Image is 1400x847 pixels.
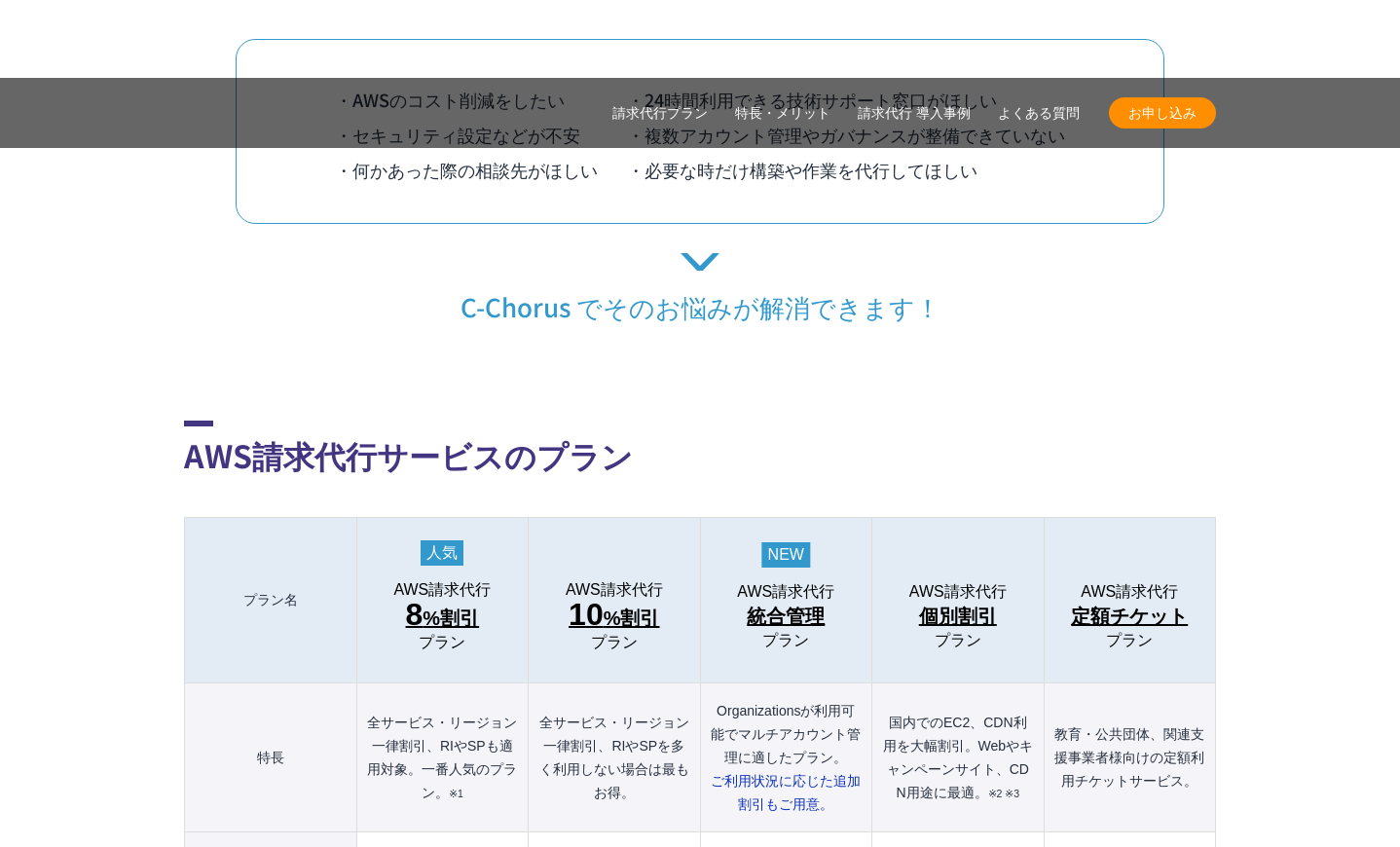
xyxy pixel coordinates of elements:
a: AWS請求代行 個別割引プラン [882,583,1033,650]
span: AWS請求代行 [1081,583,1178,601]
a: お申し込み [1109,97,1216,129]
li: ・複数アカウント管理やガバナンスが整備できていない [627,117,1065,152]
li: ・何かあった際の相談先がほしい [335,152,627,187]
th: 全サービス・リージョン一律割引、RIやSPを多く利用しない場合は最もお得。 [529,682,700,831]
span: AWS請求代行 [566,581,663,599]
span: AWS請求代行 [737,583,834,601]
span: %割引 [406,599,480,634]
a: 請求代行 導入事例 [858,103,971,124]
th: 全サービス・リージョン一律割引、RIやSPも適用対象。一番人気のプラン。 [356,682,528,831]
small: ※2 ※3 [988,788,1020,799]
span: 10 [569,597,604,632]
li: ・24時間利用できる技術サポート窓口がほしい [627,82,1065,117]
th: Organizationsが利用可能でマルチアカウント管理に適したプラン。 [700,682,871,831]
th: プラン名 [185,517,357,682]
a: AWS請求代行 8%割引 プラン [367,581,518,652]
span: 統合管理 [747,601,825,632]
th: 国内でのEC2、CDN利用を大幅割引。Webやキャンペーンサイト、CDN用途に最適。 [872,682,1044,831]
a: 請求代行プラン [612,103,708,124]
span: 定額チケット [1071,601,1188,632]
span: 個別割引 [919,601,997,632]
th: 教育・公共団体、関連支援事業者様向けの定額利用チケットサービス。 [1044,682,1215,831]
span: プラン [935,632,981,649]
small: ※1 [449,788,463,799]
span: プラン [419,634,465,651]
span: AWS請求代行 [909,583,1007,601]
li: ・セキュリティ設定などが不安 [335,117,627,152]
th: 特長 [185,682,357,831]
span: プラン [762,632,809,649]
a: AWS請求代行 定額チケットプラン [1054,583,1205,650]
span: ご利用状況に応じた [711,773,861,812]
span: お申し込み [1109,103,1216,124]
span: プラン [1106,632,1153,649]
li: ・AWSのコスト削減をしたい [335,82,627,117]
p: C-Chorus でそのお悩みが解消できます！ [184,253,1216,323]
span: AWS請求代行 [393,581,491,599]
span: 追加割引もご用意。 [738,773,861,812]
a: AWS請求代行 統合管理プラン [711,583,862,650]
a: よくある質問 [998,103,1080,124]
a: AWS請求代行 10%割引プラン [538,581,689,652]
li: ・必要な時だけ構築や作業を代行してほしい [627,152,1065,187]
a: 特長・メリット [735,103,830,124]
span: %割引 [569,599,659,634]
span: 8 [406,597,424,632]
h2: AWS請求代行サービスのプラン [184,421,1216,478]
span: プラン [591,634,638,651]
